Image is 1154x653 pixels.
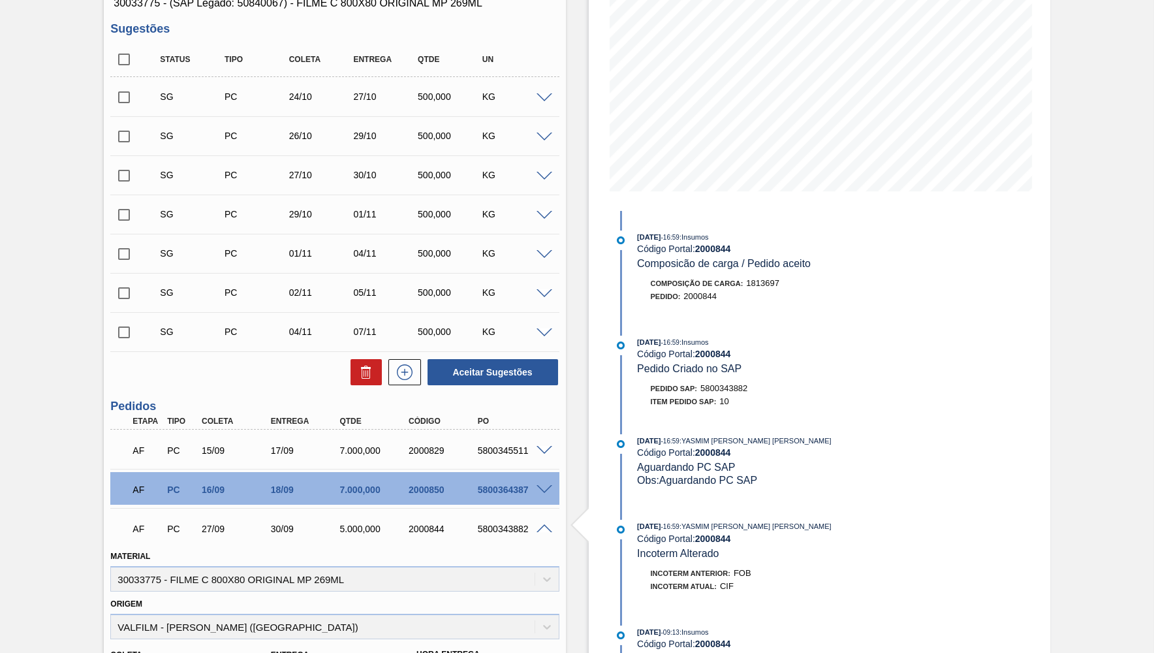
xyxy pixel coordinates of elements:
[268,417,345,426] div: Entrega
[198,445,275,456] div: 15/09/2025
[661,438,679,445] span: - 16:59
[133,524,161,534] p: AF
[746,278,779,288] span: 1813697
[617,342,625,349] img: atual
[157,170,228,180] div: Sugestão Criada
[414,55,486,64] div: Qtde
[475,417,552,426] div: PO
[695,447,731,458] strong: 2000844
[286,55,357,64] div: Coleta
[637,447,947,458] div: Código Portal:
[268,485,345,495] div: 18/09/2025
[133,445,161,456] p: AF
[414,209,486,219] div: 500,000
[428,359,558,385] button: Aceitar Sugestões
[695,534,731,544] strong: 2000844
[479,55,550,64] div: UN
[221,55,292,64] div: Tipo
[637,639,947,649] div: Código Portal:
[637,475,757,486] span: Obs: Aguardando PC SAP
[286,326,357,337] div: 04/11/2025
[405,524,482,534] div: 2000844
[700,383,747,393] span: 5800343882
[133,485,161,495] p: AF
[350,91,421,102] div: 27/10/2025
[637,233,661,241] span: [DATE]
[651,569,730,577] span: Incoterm Anterior:
[617,236,625,244] img: atual
[157,131,228,141] div: Sugestão Criada
[198,417,275,426] div: Coleta
[405,445,482,456] div: 2000829
[350,326,421,337] div: 07/11/2025
[637,363,741,374] span: Pedido Criado no SAP
[221,209,292,219] div: Pedido de Compra
[637,258,811,269] span: Composicão de carga / Pedido aceito
[336,445,413,456] div: 7.000,000
[617,526,625,534] img: atual
[479,91,550,102] div: KG
[661,523,679,530] span: - 16:59
[164,445,199,456] div: Pedido de Compra
[129,436,164,465] div: Aguardando Faturamento
[350,170,421,180] div: 30/10/2025
[475,485,552,495] div: 5800364387
[286,131,357,141] div: 26/10/2025
[479,326,550,337] div: KG
[637,462,735,473] span: Aguardando PC SAP
[479,287,550,298] div: KG
[110,22,559,36] h3: Sugestões
[129,475,164,504] div: Aguardando Faturamento
[414,170,486,180] div: 500,000
[286,91,357,102] div: 24/10/2025
[414,287,486,298] div: 500,000
[286,248,357,259] div: 01/11/2025
[110,400,559,413] h3: Pedidos
[221,131,292,141] div: Pedido de Compra
[350,287,421,298] div: 05/11/2025
[637,548,719,559] span: Incoterm Alterado
[157,209,228,219] div: Sugestão Criada
[382,359,421,385] div: Nova sugestão
[221,248,292,259] div: Pedido de Compra
[350,55,421,64] div: Entrega
[679,233,709,241] span: : Insumos
[679,437,832,445] span: : YASMIM [PERSON_NAME] [PERSON_NAME]
[414,248,486,259] div: 500,000
[651,293,681,300] span: Pedido :
[157,248,228,259] div: Sugestão Criada
[637,522,661,530] span: [DATE]
[695,639,731,649] strong: 2000844
[286,170,357,180] div: 27/10/2025
[421,358,559,387] div: Aceitar Sugestões
[164,417,199,426] div: Tipo
[157,55,228,64] div: Status
[405,485,482,495] div: 2000850
[479,248,550,259] div: KG
[221,287,292,298] div: Pedido de Compra
[157,287,228,298] div: Sugestão Criada
[661,234,679,241] span: - 16:59
[479,209,550,219] div: KG
[695,349,731,359] strong: 2000844
[475,445,552,456] div: 5800345511
[286,287,357,298] div: 02/11/2025
[720,581,734,591] span: CIF
[268,524,345,534] div: 30/09/2025
[344,359,382,385] div: Excluir Sugestões
[405,417,482,426] div: Código
[129,417,164,426] div: Etapa
[268,445,345,456] div: 17/09/2025
[661,339,679,346] span: - 16:59
[637,338,661,346] span: [DATE]
[651,279,743,287] span: Composição de Carga :
[336,524,413,534] div: 5.000,000
[475,524,552,534] div: 5800343882
[221,326,292,337] div: Pedido de Compra
[651,385,698,392] span: Pedido SAP:
[637,628,661,636] span: [DATE]
[198,524,275,534] div: 27/09/2025
[286,209,357,219] div: 29/10/2025
[661,629,679,636] span: - 09:13
[198,485,275,495] div: 16/09/2025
